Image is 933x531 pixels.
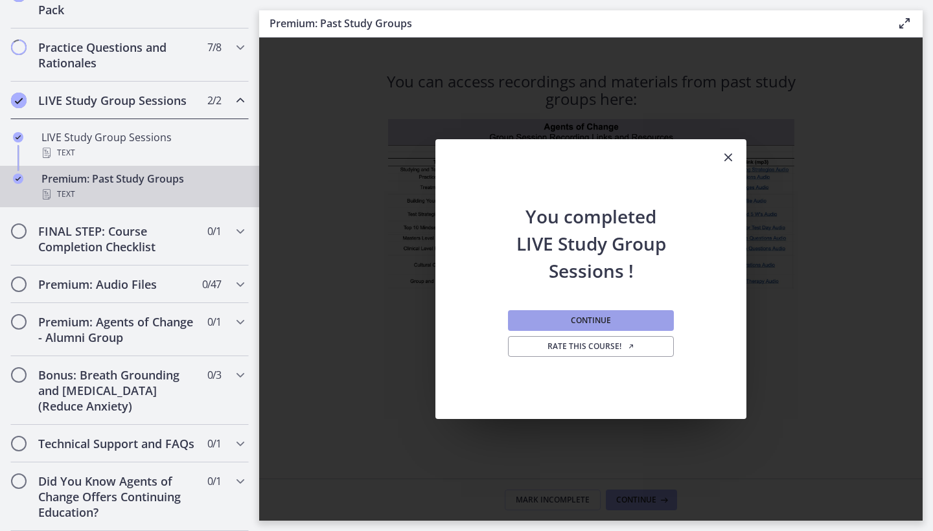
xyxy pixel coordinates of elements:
span: Continue [571,315,611,326]
h2: Did You Know Agents of Change Offers Continuing Education? [38,473,196,520]
i: Opens in a new window [627,343,635,350]
h2: FINAL STEP: Course Completion Checklist [38,223,196,254]
h2: Premium: Agents of Change - Alumni Group [38,314,196,345]
a: Rate this course! Opens in a new window [508,336,674,357]
h2: Premium: Audio Files [38,277,196,292]
span: Rate this course! [547,341,635,352]
button: Close [710,139,746,177]
h2: LIVE Study Group Sessions [38,93,196,108]
h2: You completed LIVE Study Group Sessions ! [505,177,676,284]
div: LIVE Study Group Sessions [41,130,244,161]
span: 0 / 1 [207,223,221,239]
h2: Practice Questions and Rationales [38,40,196,71]
span: 2 / 2 [207,93,221,108]
h3: Premium: Past Study Groups [270,16,876,31]
h2: Technical Support and FAQs [38,436,196,451]
i: Completed [13,174,23,184]
h2: Bonus: Breath Grounding and [MEDICAL_DATA] (Reduce Anxiety) [38,367,196,414]
span: 7 / 8 [207,40,221,55]
span: 0 / 1 [207,436,221,451]
span: 0 / 47 [202,277,221,292]
div: Text [41,186,244,202]
div: Text [41,145,244,161]
span: 0 / 1 [207,314,221,330]
span: 0 / 3 [207,367,221,383]
i: Completed [13,132,23,142]
i: Completed [11,93,27,108]
button: Continue [508,310,674,331]
div: Premium: Past Study Groups [41,171,244,202]
span: 0 / 1 [207,473,221,489]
